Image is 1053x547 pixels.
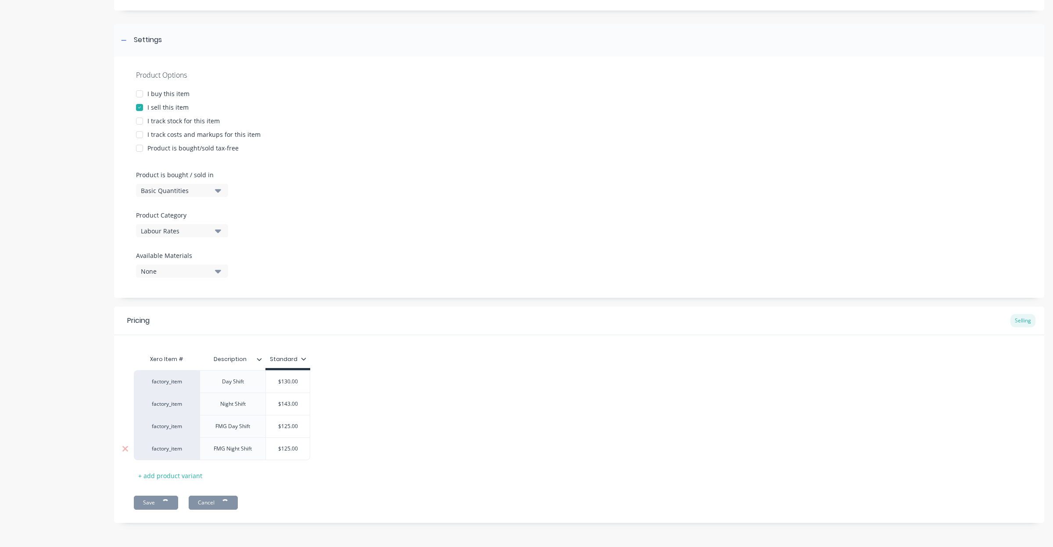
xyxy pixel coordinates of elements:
[266,415,310,437] div: $125.00
[136,184,228,197] button: Basic Quantities
[200,348,260,370] div: Description
[134,496,178,510] button: Save
[136,211,224,220] label: Product Category
[147,143,239,153] div: Product is bought/sold tax-free
[136,265,228,278] button: None
[143,422,191,430] div: factory_item
[266,371,310,393] div: $130.00
[143,378,191,386] div: factory_item
[266,393,310,415] div: $143.00
[143,445,191,453] div: factory_item
[134,437,310,460] div: factory_itemFMG Night Shift$125.00
[136,70,1022,80] div: Product Options
[136,251,228,260] label: Available Materials
[134,469,207,483] div: + add product variant
[141,186,211,195] div: Basic Quantities
[134,350,200,368] div: Xero Item #
[200,350,265,368] div: Description
[127,315,150,326] div: Pricing
[211,398,255,410] div: Night Shift
[141,226,211,236] div: Labour Rates
[208,421,257,432] div: FMG Day Shift
[134,393,310,415] div: factory_itemNight Shift$143.00
[134,415,310,437] div: factory_itemFMG Day Shift$125.00
[143,400,191,408] div: factory_item
[136,224,228,237] button: Labour Rates
[147,89,190,98] div: I buy this item
[270,355,306,363] div: Standard
[1010,314,1035,327] div: Selling
[147,103,189,112] div: I sell this item
[134,35,162,46] div: Settings
[141,267,211,276] div: None
[147,116,220,125] div: I track stock for this item
[189,496,238,510] button: Cancel
[136,170,224,179] label: Product is bought / sold in
[147,130,261,139] div: I track costs and markups for this item
[207,443,259,454] div: FMG Night Shift
[134,370,310,393] div: factory_itemDay Shift$130.00
[211,376,255,387] div: Day Shift
[266,438,310,460] div: $125.00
